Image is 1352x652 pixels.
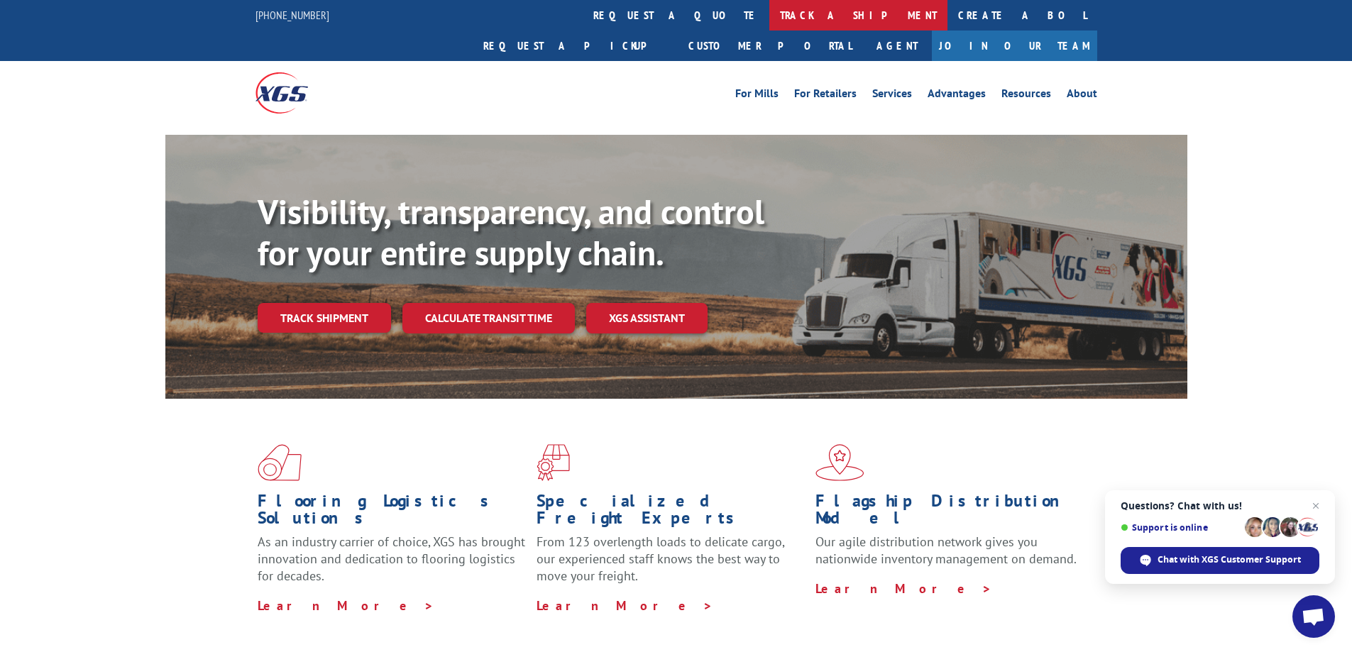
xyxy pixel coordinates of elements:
[1158,553,1301,566] span: Chat with XGS Customer Support
[678,31,862,61] a: Customer Portal
[735,88,779,104] a: For Mills
[815,580,992,597] a: Learn More >
[1292,595,1335,638] div: Open chat
[1121,522,1240,533] span: Support is online
[258,534,525,584] span: As an industry carrier of choice, XGS has brought innovation and dedication to flooring logistics...
[928,88,986,104] a: Advantages
[815,534,1077,567] span: Our agile distribution network gives you nationwide inventory management on demand.
[1307,497,1324,514] span: Close chat
[872,88,912,104] a: Services
[932,31,1097,61] a: Join Our Team
[1121,547,1319,574] div: Chat with XGS Customer Support
[258,189,764,275] b: Visibility, transparency, and control for your entire supply chain.
[258,303,391,333] a: Track shipment
[258,597,434,614] a: Learn More >
[586,303,708,333] a: XGS ASSISTANT
[537,597,713,614] a: Learn More >
[1067,88,1097,104] a: About
[794,88,857,104] a: For Retailers
[1001,88,1051,104] a: Resources
[258,444,302,481] img: xgs-icon-total-supply-chain-intelligence-red
[537,492,805,534] h1: Specialized Freight Experts
[258,492,526,534] h1: Flooring Logistics Solutions
[255,8,329,22] a: [PHONE_NUMBER]
[862,31,932,61] a: Agent
[473,31,678,61] a: Request a pickup
[537,534,805,597] p: From 123 overlength loads to delicate cargo, our experienced staff knows the best way to move you...
[537,444,570,481] img: xgs-icon-focused-on-flooring-red
[815,492,1084,534] h1: Flagship Distribution Model
[815,444,864,481] img: xgs-icon-flagship-distribution-model-red
[1121,500,1319,512] span: Questions? Chat with us!
[402,303,575,333] a: Calculate transit time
